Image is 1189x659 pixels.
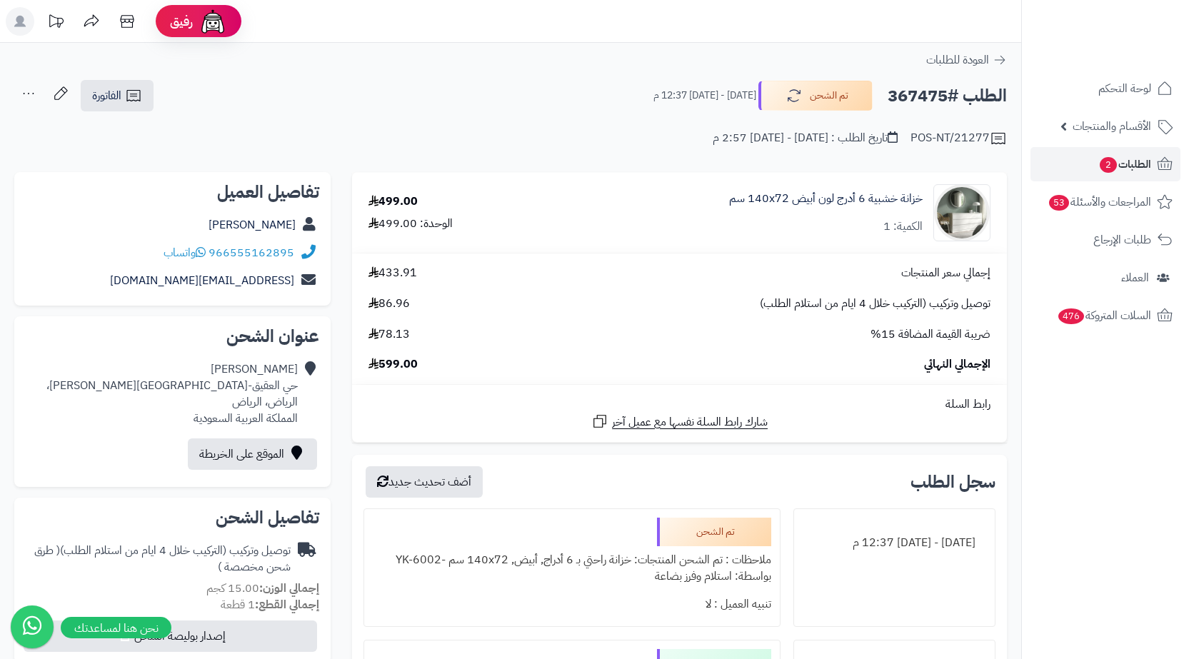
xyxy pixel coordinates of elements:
a: العودة للطلبات [926,51,1007,69]
div: تاريخ الطلب : [DATE] - [DATE] 2:57 م [713,130,898,146]
button: أضف تحديث جديد [366,466,483,498]
div: الوحدة: 499.00 [368,216,453,232]
a: تحديثات المنصة [38,7,74,39]
a: شارك رابط السلة نفسها مع عميل آخر [591,413,768,431]
div: الكمية: 1 [883,218,923,235]
span: طلبات الإرجاع [1093,230,1151,250]
span: لوحة التحكم [1098,79,1151,99]
a: واتساب [164,244,206,261]
span: 476 [1058,308,1084,324]
span: توصيل وتركيب (التركيب خلال 4 ايام من استلام الطلب) [760,296,990,312]
small: 1 قطعة [221,596,319,613]
img: ai-face.png [199,7,227,36]
a: السلات المتروكة476 [1030,298,1180,333]
a: 966555162895 [209,244,294,261]
span: العودة للطلبات [926,51,989,69]
span: المراجعات والأسئلة [1048,192,1151,212]
img: logo-2.png [1092,40,1175,70]
div: [PERSON_NAME] حي العقيق-[GEOGRAPHIC_DATA][PERSON_NAME]، الرياض، الرياض المملكة العربية السعودية [46,361,298,426]
h2: تفاصيل العميل [26,183,319,201]
span: 78.13 [368,326,410,343]
h2: تفاصيل الشحن [26,509,319,526]
span: 2 [1100,157,1117,173]
span: شارك رابط السلة نفسها مع عميل آخر [612,414,768,431]
img: 1746709299-1702541934053-68567865785768-1000x1000-90x90.jpg [934,184,990,241]
strong: إجمالي القطع: [255,596,319,613]
span: السلات المتروكة [1057,306,1151,326]
div: ملاحظات : تم الشحن المنتجات: خزانة راحتي بـ 6 أدراج, أبيض, ‎140x72 سم‏ -YK-6002 بواسطة: استلام وف... [373,546,771,590]
a: الفاتورة [81,80,154,111]
span: ضريبة القيمة المضافة 15% [871,326,990,343]
span: الإجمالي النهائي [924,356,990,373]
a: لوحة التحكم [1030,71,1180,106]
button: إصدار بوليصة الشحن [24,620,317,652]
span: إجمالي سعر المنتجات [901,265,990,281]
button: تم الشحن [758,81,873,111]
a: طلبات الإرجاع [1030,223,1180,257]
span: رفيق [170,13,193,30]
div: توصيل وتركيب (التركيب خلال 4 ايام من استلام الطلب) [26,543,291,575]
h2: الطلب #367475 [888,81,1007,111]
div: تنبيه العميل : لا [373,590,771,618]
span: ( طرق شحن مخصصة ) [34,542,291,575]
div: رابط السلة [358,396,1001,413]
span: الأقسام والمنتجات [1073,116,1151,136]
a: العملاء [1030,261,1180,295]
strong: إجمالي الوزن: [259,580,319,597]
span: الفاتورة [92,87,121,104]
span: الطلبات [1098,154,1151,174]
span: 433.91 [368,265,417,281]
a: [EMAIL_ADDRESS][DOMAIN_NAME] [110,272,294,289]
span: 53 [1049,195,1069,211]
a: الطلبات2 [1030,147,1180,181]
div: POS-NT/21277 [910,130,1007,147]
h3: سجل الطلب [910,473,995,491]
small: 15.00 كجم [206,580,319,597]
div: 499.00 [368,193,418,210]
div: [DATE] - [DATE] 12:37 م [803,529,986,557]
a: المراجعات والأسئلة53 [1030,185,1180,219]
span: العملاء [1121,268,1149,288]
a: خزانة خشبية 6 أدرج لون أبيض 140x72 سم [729,191,923,207]
a: الموقع على الخريطة [188,438,317,470]
span: 599.00 [368,356,418,373]
div: تم الشحن [657,518,771,546]
span: 86.96 [368,296,410,312]
a: [PERSON_NAME] [209,216,296,233]
h2: عنوان الشحن [26,328,319,345]
small: [DATE] - [DATE] 12:37 م [653,89,756,103]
